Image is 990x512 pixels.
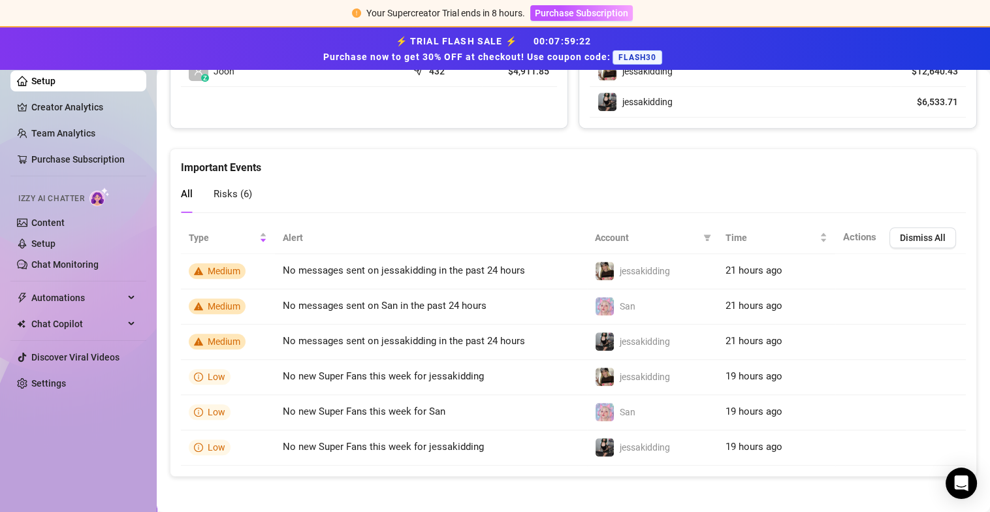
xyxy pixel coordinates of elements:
a: Purchase Subscription [530,8,633,18]
img: jessakidding [598,93,616,111]
span: Medium [208,336,240,347]
img: AI Chatter [89,187,110,206]
span: 19 hours ago [726,441,782,453]
span: filter [701,228,714,248]
span: No new Super Fans this week for jessakidding [283,370,484,382]
span: Time [726,231,817,245]
span: Low [208,442,225,453]
span: No messages sent on San in the past 24 hours [283,300,487,312]
span: filter [703,234,711,242]
span: Medium [208,301,240,312]
article: $12,640.43 [899,65,958,78]
a: Content [31,217,65,228]
a: Chat Monitoring [31,259,99,270]
span: 19 hours ago [726,406,782,417]
span: Low [208,407,225,417]
span: jessakidding [622,97,673,107]
span: Type [189,231,257,245]
a: Purchase Subscription [31,154,125,165]
button: Purchase Subscription [530,5,633,21]
th: Type [181,222,275,254]
span: Dismiss All [900,232,946,243]
span: jessakidding [620,266,670,276]
span: No new Super Fans this week for jessakidding [283,441,484,453]
span: 00 : 07 : 59 : 22 [534,36,592,46]
span: info-circle [194,372,203,381]
a: Setup [31,238,56,249]
a: Discover Viral Videos [31,352,120,362]
span: exclamation-circle [352,8,361,18]
span: warning [194,266,203,276]
div: Important Events [181,149,966,176]
span: All [181,188,193,200]
span: jessakidding [620,442,670,453]
span: Chat Copilot [31,313,124,334]
span: info-circle [194,443,203,452]
img: jessakidding [598,62,616,80]
article: $4,911.85 [490,65,549,78]
div: z [201,74,209,82]
span: Purchase Subscription [535,8,628,18]
img: Chat Copilot [17,319,25,328]
span: jessakidding [622,66,673,76]
span: No new Super Fans this week for San [283,406,445,417]
button: Dismiss All [889,227,956,248]
strong: ⚡ TRIAL FLASH SALE ⚡ [323,36,667,62]
article: $6,533.71 [899,95,958,108]
img: jessakidding [596,332,614,351]
article: 432 [429,65,445,78]
span: warning [194,337,203,346]
img: San [596,297,614,315]
a: Creator Analytics [31,97,136,118]
span: 21 hours ago [726,335,782,347]
span: 19 hours ago [726,370,782,382]
span: user [194,67,203,76]
th: Alert [275,222,587,254]
span: San [620,301,635,312]
strong: Purchase now to get 30% OFF at checkout! Use coupon code: [323,52,613,62]
span: Joon [214,64,234,78]
span: jessakidding [620,372,670,382]
span: Medium [208,266,240,276]
span: send [413,63,426,76]
span: Low [208,372,225,382]
span: Automations [31,287,124,308]
img: San [596,403,614,421]
div: Open Intercom Messenger [946,468,977,499]
span: info-circle [194,408,203,417]
span: 21 hours ago [726,264,782,276]
span: Your Supercreator Trial ends in 8 hours. [366,8,525,18]
span: No messages sent on jessakidding in the past 24 hours [283,264,525,276]
span: San [620,407,635,417]
span: warning [194,302,203,311]
a: Setup [31,76,56,86]
a: Team Analytics [31,128,95,138]
span: Izzy AI Chatter [18,193,84,205]
span: Actions [843,231,876,243]
a: Settings [31,378,66,389]
img: jessakidding [596,368,614,386]
th: Time [718,222,835,254]
span: thunderbolt [17,293,27,303]
span: No messages sent on jessakidding in the past 24 hours [283,335,525,347]
span: FLASH30 [613,50,662,65]
span: Risks ( 6 ) [214,188,252,200]
img: jessakidding [596,262,614,280]
span: Account [595,231,698,245]
img: jessakidding [596,438,614,456]
span: 21 hours ago [726,300,782,312]
span: jessakidding [620,336,670,347]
